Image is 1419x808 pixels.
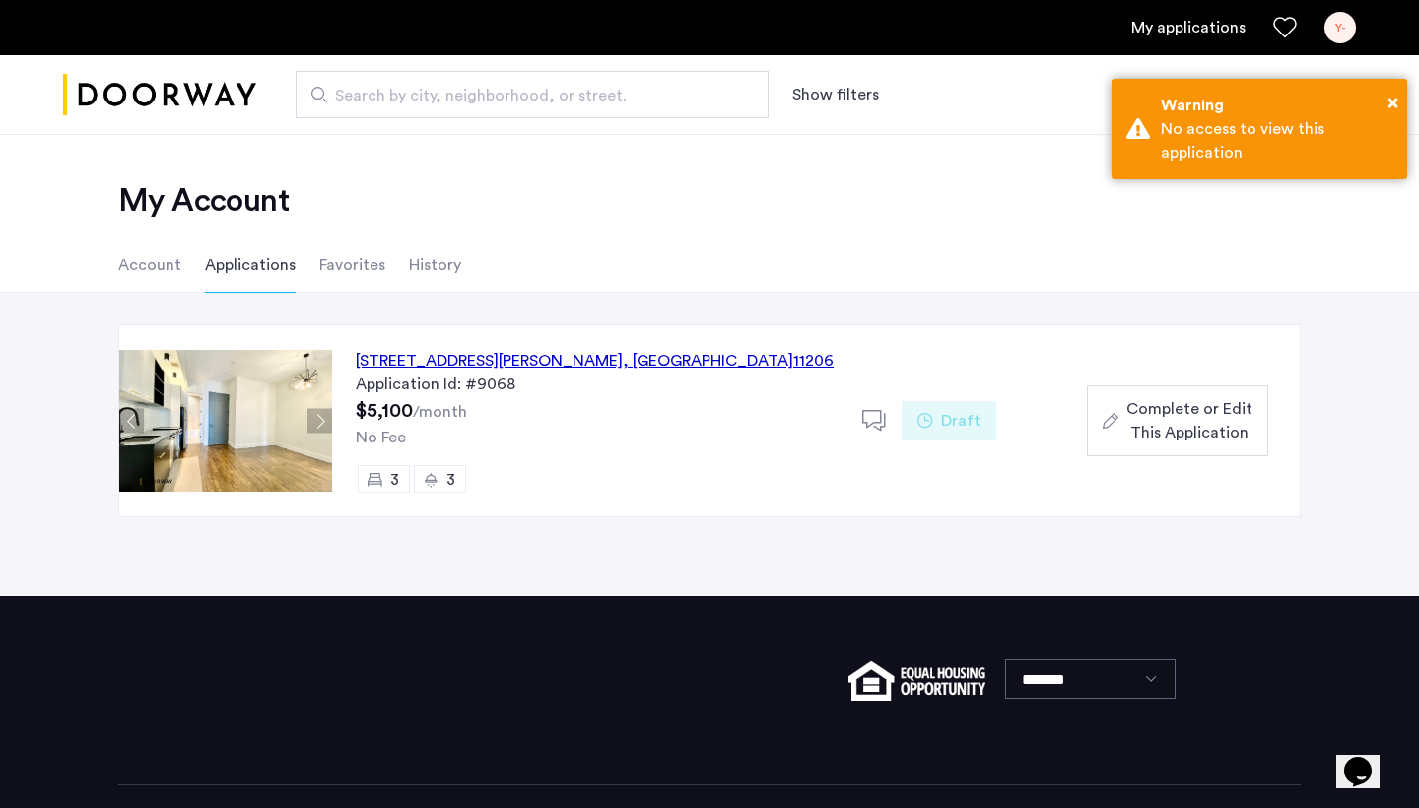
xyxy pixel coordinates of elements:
a: Cazamio logo [63,58,256,132]
select: Language select [1005,659,1176,699]
img: equal-housing.png [848,661,985,701]
iframe: chat widget [1336,729,1399,788]
button: Previous apartment [119,409,144,434]
span: Complete or Edit This Application [1126,397,1252,444]
span: No Fee [356,430,406,445]
div: Warning [1161,94,1392,117]
h2: My Account [118,181,1301,221]
button: button [1087,385,1268,456]
input: Apartment Search [296,71,769,118]
span: Search by city, neighborhood, or street. [335,84,713,107]
div: Application Id: #9068 [356,372,839,396]
div: No access to view this application [1161,117,1392,165]
span: × [1387,93,1398,112]
li: Applications [205,237,296,293]
a: My application [1131,16,1246,39]
li: History [409,237,461,293]
button: Show or hide filters [792,83,879,106]
span: Draft [941,409,980,433]
span: , [GEOGRAPHIC_DATA] [623,353,793,369]
sub: /month [413,404,467,420]
div: [STREET_ADDRESS][PERSON_NAME] 11206 [356,349,834,372]
img: Apartment photo [119,350,332,492]
span: $5,100 [356,401,413,421]
li: Favorites [319,237,385,293]
button: Close [1387,88,1398,117]
div: Y- [1324,12,1356,43]
span: 3 [390,472,399,488]
button: Next apartment [307,409,332,434]
img: logo [63,58,256,132]
span: 3 [446,472,455,488]
li: Account [118,237,181,293]
a: Favorites [1273,16,1297,39]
